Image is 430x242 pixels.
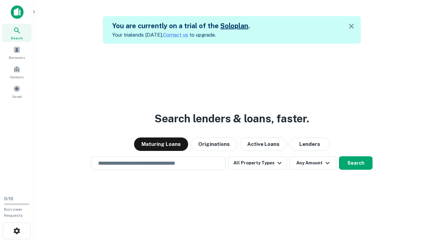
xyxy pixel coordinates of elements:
[339,156,373,170] button: Search
[11,35,23,41] span: Search
[2,63,32,81] a: Contacts
[4,207,23,218] span: Borrower Requests
[191,137,237,151] button: Originations
[134,137,188,151] button: Maturing Loans
[240,137,287,151] button: Active Loans
[290,137,330,151] button: Lenders
[11,5,24,19] img: capitalize-icon.png
[155,111,309,127] h3: Search lenders & loans, faster.
[4,196,13,201] span: 0 / 10
[12,94,22,99] span: Saved
[2,82,32,100] a: Saved
[112,21,250,31] h5: You are currently on a trial of the .
[2,43,32,62] a: Borrowers
[10,74,24,80] span: Contacts
[163,32,188,38] a: Contact us
[289,156,336,170] button: Any Amount
[220,22,248,30] a: Soloplan
[396,188,430,220] iframe: Chat Widget
[228,156,287,170] button: All Property Types
[2,24,32,42] a: Search
[9,55,25,60] span: Borrowers
[112,31,250,39] p: Your trial ends [DATE]. to upgrade.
